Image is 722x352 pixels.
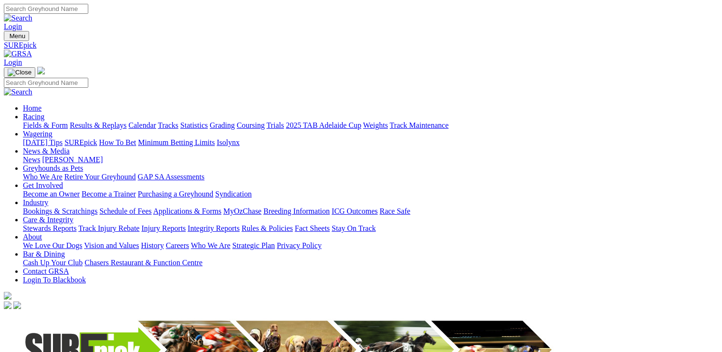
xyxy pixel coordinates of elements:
[223,207,262,215] a: MyOzChase
[188,224,240,232] a: Integrity Reports
[4,4,88,14] input: Search
[37,67,45,74] img: logo-grsa-white.png
[23,267,69,275] a: Contact GRSA
[23,138,718,147] div: Wagering
[23,138,63,146] a: [DATE] Tips
[23,241,718,250] div: About
[23,190,80,198] a: Become an Owner
[4,292,11,300] img: logo-grsa-white.png
[4,67,35,78] button: Toggle navigation
[23,207,718,216] div: Industry
[141,241,164,249] a: History
[82,190,136,198] a: Become a Trainer
[4,41,718,50] a: SUREpick
[153,207,221,215] a: Applications & Forms
[4,22,22,31] a: Login
[215,190,251,198] a: Syndication
[263,207,330,215] a: Breeding Information
[4,58,22,66] a: Login
[237,121,265,129] a: Coursing
[266,121,284,129] a: Trials
[23,104,42,112] a: Home
[128,121,156,129] a: Calendar
[138,173,205,181] a: GAP SA Assessments
[158,121,178,129] a: Tracks
[23,241,82,249] a: We Love Our Dogs
[4,301,11,309] img: facebook.svg
[78,224,139,232] a: Track Injury Rebate
[23,259,718,267] div: Bar & Dining
[23,155,40,164] a: News
[23,173,718,181] div: Greyhounds as Pets
[99,207,151,215] a: Schedule of Fees
[23,181,63,189] a: Get Involved
[332,207,377,215] a: ICG Outcomes
[23,173,63,181] a: Who We Are
[217,138,240,146] a: Isolynx
[4,14,32,22] img: Search
[42,155,103,164] a: [PERSON_NAME]
[23,147,70,155] a: News & Media
[23,207,97,215] a: Bookings & Scratchings
[64,138,97,146] a: SUREpick
[23,259,83,267] a: Cash Up Your Club
[4,88,32,96] img: Search
[64,173,136,181] a: Retire Your Greyhound
[286,121,361,129] a: 2025 TAB Adelaide Cup
[210,121,235,129] a: Grading
[166,241,189,249] a: Careers
[138,190,213,198] a: Purchasing a Greyhound
[379,207,410,215] a: Race Safe
[23,190,718,198] div: Get Involved
[363,121,388,129] a: Weights
[332,224,376,232] a: Stay On Track
[10,32,25,40] span: Menu
[23,250,65,258] a: Bar & Dining
[23,233,42,241] a: About
[232,241,275,249] a: Strategic Plan
[277,241,322,249] a: Privacy Policy
[23,113,44,121] a: Racing
[23,216,73,224] a: Care & Integrity
[4,50,32,58] img: GRSA
[23,276,86,284] a: Login To Blackbook
[23,164,83,172] a: Greyhounds as Pets
[13,301,21,309] img: twitter.svg
[23,198,48,207] a: Industry
[241,224,293,232] a: Rules & Policies
[23,130,52,138] a: Wagering
[84,241,139,249] a: Vision and Values
[138,138,215,146] a: Minimum Betting Limits
[8,69,31,76] img: Close
[141,224,186,232] a: Injury Reports
[4,78,88,88] input: Search
[23,121,718,130] div: Racing
[390,121,449,129] a: Track Maintenance
[4,31,29,41] button: Toggle navigation
[84,259,202,267] a: Chasers Restaurant & Function Centre
[23,224,76,232] a: Stewards Reports
[23,121,68,129] a: Fields & Form
[99,138,136,146] a: How To Bet
[191,241,230,249] a: Who We Are
[70,121,126,129] a: Results & Replays
[180,121,208,129] a: Statistics
[23,155,718,164] div: News & Media
[295,224,330,232] a: Fact Sheets
[23,224,718,233] div: Care & Integrity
